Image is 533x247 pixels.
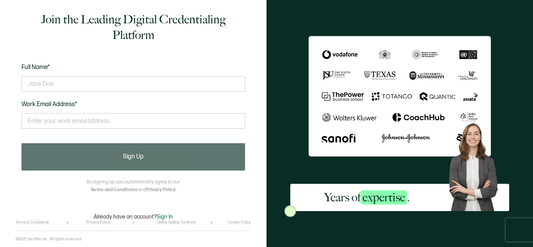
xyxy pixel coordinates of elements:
[21,143,245,171] button: Sign Up
[86,220,110,225] a: Privacy Policy
[16,237,82,242] p: ©2025 Sertifier Inc.. All rights reserved.
[157,220,195,225] a: Online Selling Contract
[146,187,176,193] a: Privacy Policy
[227,220,251,225] a: Cookie Policy
[21,113,245,129] input: Enter your work email address
[87,178,180,194] p: By signing up, you automatically agree to our and .
[324,190,410,205] h2: Years of .
[444,119,509,211] img: Sertifier Signup - Years of <span class="strong-h">expertise</span>. Hero
[91,187,138,193] a: Terms and Conditions
[21,64,50,71] span: Full Name*
[284,205,296,217] img: Sertifier Signup
[21,12,245,43] h1: Join the Leading Digital Credentialing Platform
[94,213,173,220] p: Already have an account?
[156,213,173,220] span: Sign In
[16,220,49,225] a: Terms & Conditions
[21,76,245,92] input: Jane Doe
[123,154,144,160] span: Sign Up
[309,36,491,156] img: Sertifier Signup - Years of <span class="strong-h">expertise</span>.
[21,101,77,108] span: Work Email Address*
[361,190,407,204] span: expertise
